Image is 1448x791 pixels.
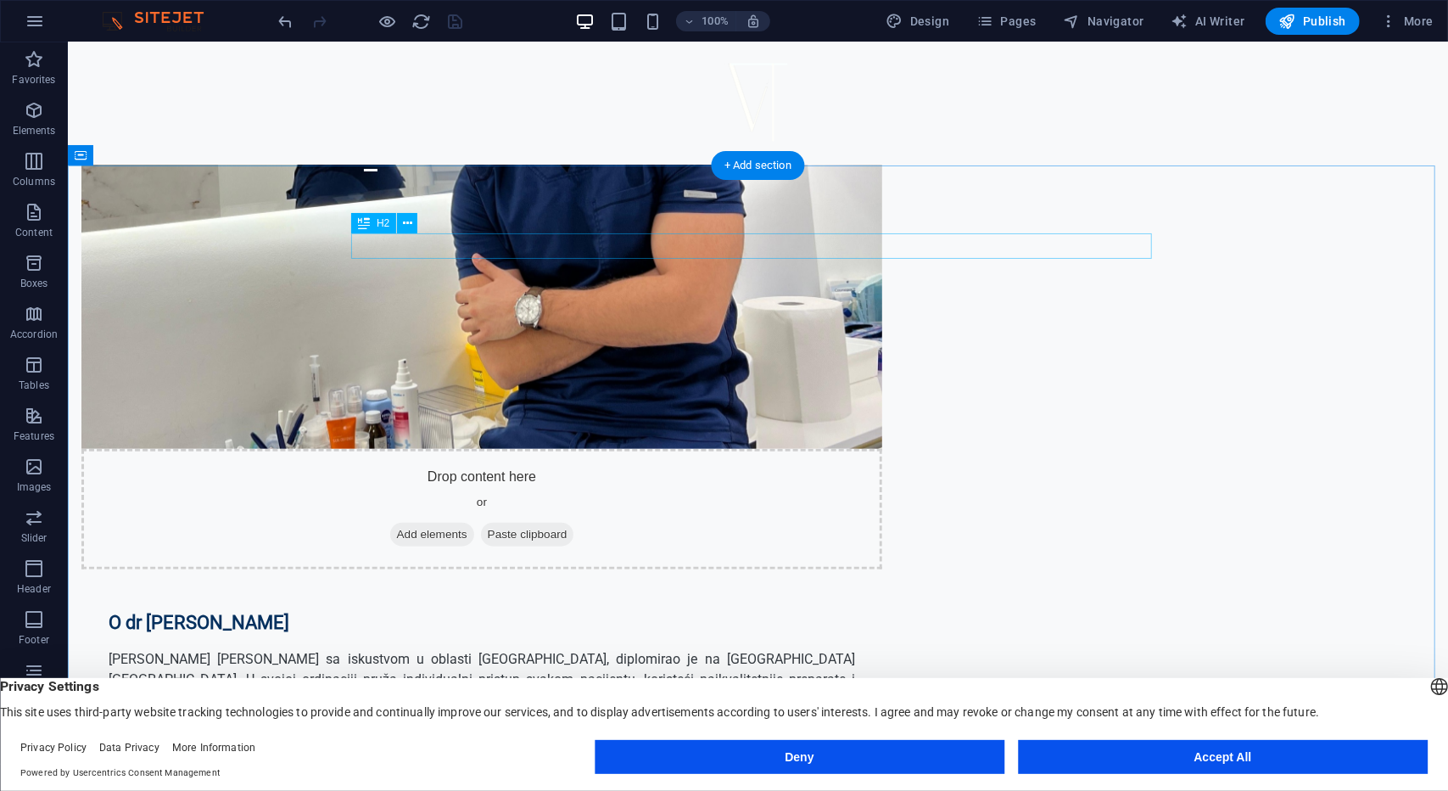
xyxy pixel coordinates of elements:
[976,13,1036,30] span: Pages
[970,8,1043,35] button: Pages
[746,14,761,29] i: On resize automatically adjust zoom level to fit chosen device.
[17,480,52,494] p: Images
[14,429,54,443] p: Features
[880,8,957,35] div: Design (Ctrl+Alt+Y)
[276,11,296,31] button: undo
[277,12,296,31] i: Undo: Edit headline (Ctrl+Z)
[1373,8,1440,35] button: More
[377,218,389,228] span: H2
[322,480,406,504] span: Add elements
[1064,13,1144,30] span: Navigator
[12,73,55,87] p: Favorites
[15,226,53,239] p: Content
[1165,8,1252,35] button: AI Writer
[10,328,58,341] p: Accordion
[13,175,55,188] p: Columns
[711,151,805,180] div: + Add section
[13,124,56,137] p: Elements
[1057,8,1151,35] button: Navigator
[21,531,48,545] p: Slider
[19,379,49,392] p: Tables
[377,11,398,31] button: Click here to leave preview mode and continue editing
[19,633,49,647] p: Footer
[1171,13,1245,30] span: AI Writer
[17,582,51,596] p: Header
[412,12,432,31] i: Reload page
[880,8,957,35] button: Design
[886,13,950,30] span: Design
[1380,13,1434,30] span: More
[411,11,432,31] button: reload
[676,11,736,31] button: 100%
[1266,8,1360,35] button: Publish
[702,11,729,31] h6: 100%
[98,11,225,31] img: Editor Logo
[1279,13,1346,30] span: Publish
[413,480,506,504] span: Paste clipboard
[20,277,48,290] p: Boxes
[14,407,814,527] div: Drop content here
